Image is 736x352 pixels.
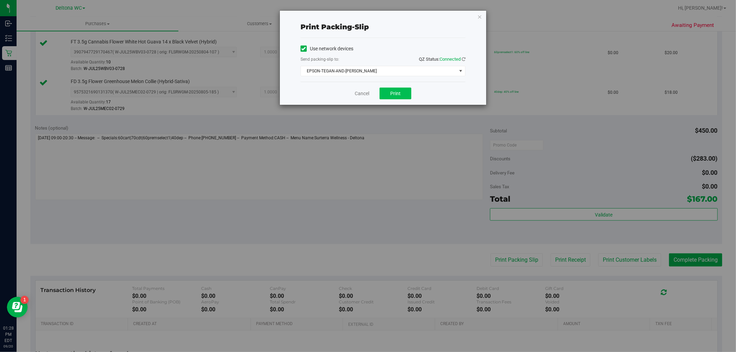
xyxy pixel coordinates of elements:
[301,56,339,62] label: Send packing-slip to:
[20,296,29,304] iframe: Resource center unread badge
[380,88,411,99] button: Print
[7,297,28,318] iframe: Resource center
[390,91,401,96] span: Print
[301,66,457,76] span: EPSON-TEGAN-AND-[PERSON_NAME]
[457,66,465,76] span: select
[301,23,369,31] span: Print packing-slip
[301,45,353,52] label: Use network devices
[440,57,461,62] span: Connected
[419,57,465,62] span: QZ Status:
[355,90,369,97] a: Cancel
